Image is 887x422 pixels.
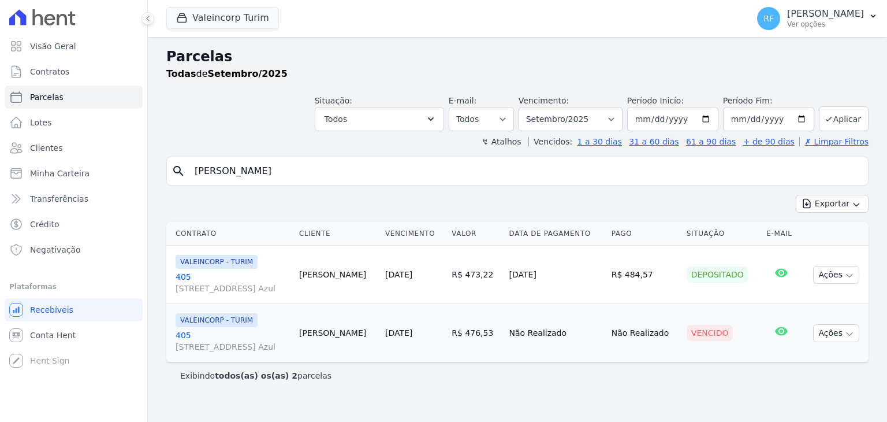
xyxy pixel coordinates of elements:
span: [STREET_ADDRESS] Azul [176,283,290,294]
td: R$ 476,53 [447,304,504,362]
th: Data de Pagamento [505,222,607,246]
th: Situação [682,222,762,246]
span: Clientes [30,142,62,154]
input: Buscar por nome do lote ou do cliente [188,160,863,183]
td: Não Realizado [505,304,607,362]
span: Lotes [30,117,52,128]
button: Ações [813,266,859,284]
a: Minha Carteira [5,162,143,185]
a: Crédito [5,213,143,236]
span: VALEINCORP - TURIM [176,255,258,269]
div: Vencido [687,325,733,341]
label: E-mail: [449,96,477,105]
label: ↯ Atalhos [482,137,521,146]
a: Conta Hent [5,324,143,347]
a: Transferências [5,187,143,210]
p: de [166,67,288,81]
span: Conta Hent [30,330,76,341]
div: Plataformas [9,280,138,294]
span: Transferências [30,193,88,205]
label: Período Fim: [723,95,814,107]
a: Recebíveis [5,298,143,321]
a: Lotes [5,111,143,134]
strong: Setembro/2025 [208,68,288,79]
span: Parcelas [30,91,64,103]
span: Todos [325,112,347,126]
a: Parcelas [5,86,143,109]
a: 31 a 60 dias [629,137,679,146]
span: Contratos [30,66,69,77]
span: VALEINCORP - TURIM [176,313,258,327]
b: todos(as) os(as) 2 [215,371,297,380]
i: search [172,164,185,178]
label: Situação: [315,96,352,105]
h2: Parcelas [166,46,869,67]
button: Todos [315,107,444,131]
strong: Todas [166,68,196,79]
a: Visão Geral [5,35,143,58]
label: Vencidos: [528,137,572,146]
a: + de 90 dias [743,137,795,146]
label: Período Inicío: [627,96,684,105]
a: 61 a 90 dias [686,137,736,146]
button: RF [PERSON_NAME] Ver opções [748,2,887,35]
a: 1 a 30 dias [577,137,622,146]
a: Negativação [5,238,143,261]
a: 405[STREET_ADDRESS] Azul [176,271,290,294]
button: Valeincorp Turim [166,7,279,29]
button: Exportar [796,195,869,213]
span: [STREET_ADDRESS] Azul [176,341,290,353]
th: Valor [447,222,504,246]
div: Depositado [687,266,748,283]
a: ✗ Limpar Filtros [799,137,869,146]
span: Crédito [30,219,59,230]
a: Contratos [5,60,143,83]
button: Ações [813,324,859,342]
p: Exibindo parcelas [180,370,331,382]
th: Pago [607,222,682,246]
p: Ver opções [787,20,864,29]
td: R$ 473,22 [447,246,504,304]
a: [DATE] [385,328,412,338]
a: Clientes [5,136,143,160]
td: [PERSON_NAME] [295,304,381,362]
a: 405[STREET_ADDRESS] Azul [176,330,290,353]
span: RF [763,14,774,23]
span: Recebíveis [30,304,73,316]
p: [PERSON_NAME] [787,8,864,20]
th: E-mail [762,222,801,246]
td: Não Realizado [607,304,682,362]
button: Aplicar [819,106,869,131]
th: Contrato [166,222,295,246]
th: Cliente [295,222,381,246]
span: Minha Carteira [30,168,90,179]
td: [DATE] [505,246,607,304]
td: [PERSON_NAME] [295,246,381,304]
span: Negativação [30,244,81,256]
label: Vencimento: [519,96,569,105]
span: Visão Geral [30,40,76,52]
td: R$ 484,57 [607,246,682,304]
